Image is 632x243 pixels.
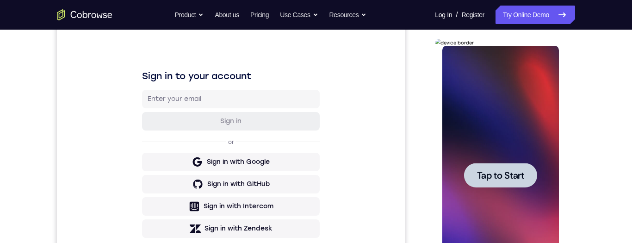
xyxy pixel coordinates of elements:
button: Sign in [85,106,263,125]
div: Sign in with Intercom [147,196,217,205]
a: Go to the home page [57,9,112,20]
h1: Sign in to your account [85,63,263,76]
div: Sign in with GitHub [150,174,213,183]
button: Resources [329,6,367,24]
a: Pricing [250,6,269,24]
button: Sign in with Google [85,147,263,165]
a: Log In [435,6,452,24]
div: Sign in with Zendesk [148,218,216,227]
button: Sign in with GitHub [85,169,263,187]
button: Sign in with Zendesk [85,213,263,232]
a: Register [462,6,484,24]
button: Sign in with Intercom [85,191,263,210]
input: Enter your email [91,88,257,98]
div: Sign in with Google [150,151,213,161]
a: About us [215,6,239,24]
span: Tap to Start [42,132,89,141]
button: Tap to Start [29,124,102,149]
p: or [169,132,179,140]
a: Try Online Demo [496,6,575,24]
span: / [456,9,458,20]
button: Use Cases [280,6,318,24]
button: Product [175,6,204,24]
